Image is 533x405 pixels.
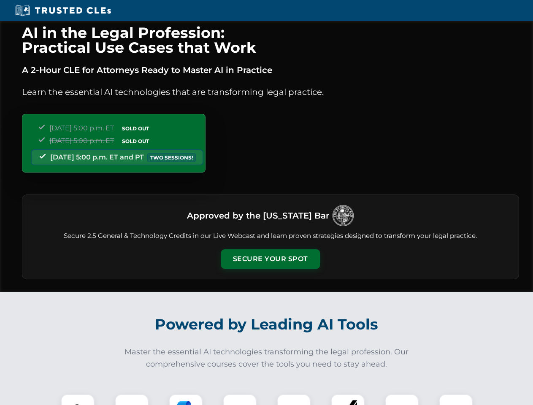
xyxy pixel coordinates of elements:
h2: Powered by Leading AI Tools [33,310,501,339]
h1: AI in the Legal Profession: Practical Use Cases that Work [22,25,519,55]
img: Trusted CLEs [13,4,114,17]
p: Learn the essential AI technologies that are transforming legal practice. [22,85,519,99]
button: Secure Your Spot [221,249,320,269]
span: [DATE] 5:00 p.m. ET [49,124,114,132]
span: [DATE] 5:00 p.m. ET [49,137,114,145]
img: Logo [333,205,354,226]
p: Secure 2.5 General & Technology Credits in our Live Webcast and learn proven strategies designed ... [32,231,509,241]
p: A 2-Hour CLE for Attorneys Ready to Master AI in Practice [22,63,519,77]
span: SOLD OUT [119,137,152,146]
h3: Approved by the [US_STATE] Bar [187,208,329,223]
span: SOLD OUT [119,124,152,133]
p: Master the essential AI technologies transforming the legal profession. Our comprehensive courses... [119,346,414,370]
